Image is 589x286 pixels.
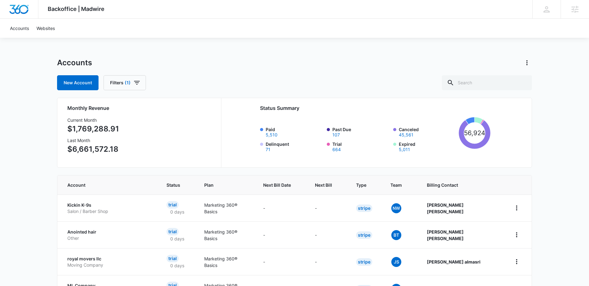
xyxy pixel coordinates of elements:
td: - [307,221,349,248]
a: Accounts [6,19,33,38]
span: Team [390,182,403,188]
td: - [307,195,349,221]
div: Trial [167,255,179,262]
span: Status [167,182,180,188]
p: royal movers llc [67,256,152,262]
span: BT [391,230,401,240]
div: Stripe [356,231,372,239]
input: Search [442,75,532,90]
span: NW [391,203,401,213]
h3: Last Month [67,137,119,144]
tspan: 56,924 [464,129,485,137]
span: Plan [204,182,248,188]
p: $6,661,572.18 [67,144,119,155]
label: Delinquent [266,141,323,152]
strong: [PERSON_NAME] [PERSON_NAME] [427,202,464,214]
a: Anointed hairOther [67,229,152,241]
button: Actions [522,58,532,68]
p: Marketing 360® Basics [204,202,248,215]
p: $1,769,288.91 [67,123,119,135]
span: JS [391,257,401,267]
span: Next Bill Date [263,182,291,188]
button: home [512,203,522,213]
td: - [256,195,307,221]
button: Delinquent [266,147,270,152]
button: home [512,230,522,240]
span: Account [67,182,142,188]
span: Type [356,182,366,188]
label: Paid [266,126,323,137]
p: 0 days [167,209,188,215]
span: (1) [125,81,131,85]
strong: [PERSON_NAME] [PERSON_NAME] [427,229,464,241]
p: 0 days [167,262,188,269]
button: home [512,257,522,267]
td: - [256,248,307,275]
p: Marketing 360® Basics [204,229,248,242]
h3: Current Month [67,117,119,123]
h1: Accounts [57,58,92,67]
label: Canceled [399,126,456,137]
a: New Account [57,75,99,90]
label: Past Due [332,126,390,137]
p: Moving Company [67,262,152,268]
div: Trial [167,201,179,209]
strong: [PERSON_NAME] almasri [427,259,480,264]
p: Anointed hair [67,229,152,235]
h2: Monthly Revenue [67,104,214,112]
label: Trial [332,141,390,152]
td: - [256,221,307,248]
span: Next Bill [315,182,332,188]
div: Trial [167,228,179,235]
button: Expired [399,147,410,152]
label: Expired [399,141,456,152]
p: Salon / Barber Shop [67,208,152,214]
button: Trial [332,147,341,152]
p: 0 days [167,235,188,242]
a: royal movers llcMoving Company [67,256,152,268]
div: Stripe [356,258,372,266]
div: Stripe [356,205,372,212]
span: Backoffice | Madwire [48,6,104,12]
a: Kickin K-9sSalon / Barber Shop [67,202,152,214]
p: Kickin K-9s [67,202,152,208]
button: Canceled [399,133,413,137]
td: - [307,248,349,275]
a: Websites [33,19,59,38]
button: Filters(1) [104,75,146,90]
button: Past Due [332,133,340,137]
h2: Status Summary [260,104,490,112]
p: Marketing 360® Basics [204,255,248,269]
span: Billing Contact [427,182,497,188]
button: Paid [266,133,278,137]
p: Other [67,235,152,241]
